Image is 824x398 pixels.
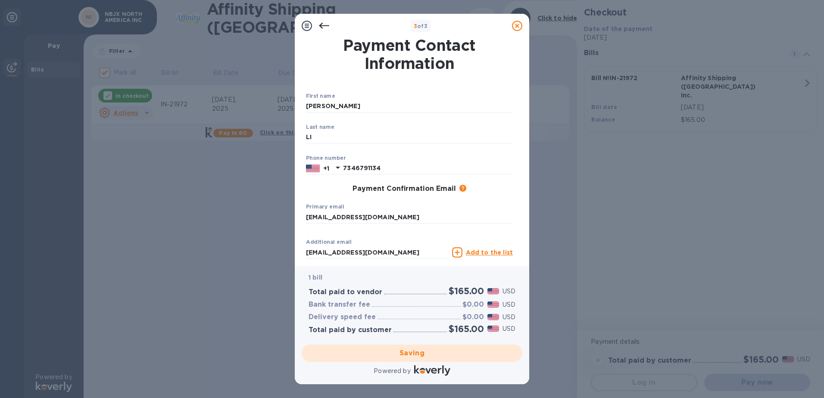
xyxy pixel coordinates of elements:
label: Primary email [306,205,344,210]
input: Enter your phone number [343,162,513,175]
p: USD [503,324,515,333]
img: US [306,164,320,173]
p: USD [503,300,515,309]
label: Additional email [306,240,352,245]
b: of 3 [414,23,428,29]
h3: Payment Confirmation Email [353,185,456,193]
p: USD [503,287,515,296]
input: Enter your first name [306,100,513,113]
input: Enter your primary email [306,211,513,224]
h2: $165.00 [449,286,484,296]
p: Powered by [374,367,410,376]
b: 1 bill [309,274,322,281]
h3: Bank transfer fee [309,301,370,309]
input: Enter your last name [306,131,513,144]
h3: $0.00 [462,313,484,321]
img: Logo [414,365,450,376]
img: USD [487,314,499,320]
label: First name [306,94,335,99]
p: USD [503,313,515,322]
h1: Payment Contact Information [306,36,513,72]
h2: $165.00 [449,323,484,334]
img: USD [487,326,499,332]
label: Phone number [306,155,346,161]
p: +1 [323,164,329,173]
h3: Delivery speed fee [309,313,376,321]
h3: $0.00 [462,301,484,309]
span: 3 [414,23,417,29]
input: Enter additional email [306,246,449,259]
label: Last name [306,124,334,130]
img: USD [487,288,499,294]
h3: Total paid by customer [309,326,392,334]
u: Add to the list [466,249,513,256]
h3: Total paid to vendor [309,288,382,296]
img: USD [487,302,499,308]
